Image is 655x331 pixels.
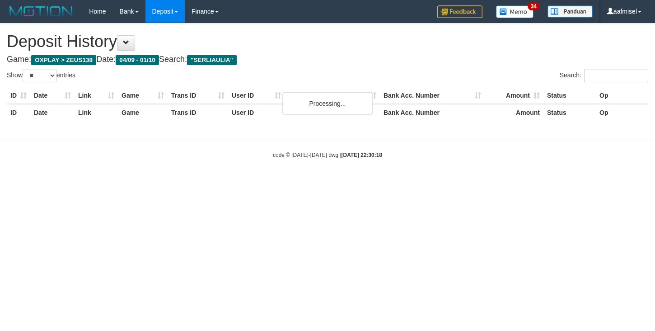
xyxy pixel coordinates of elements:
span: OXPLAY > ZEUS138 [31,55,96,65]
th: Op [596,104,648,121]
th: Date [30,87,75,104]
img: Button%20Memo.svg [496,5,534,18]
th: Trans ID [168,87,228,104]
th: Amount [485,87,543,104]
img: Feedback.jpg [437,5,482,18]
h1: Deposit History [7,33,648,51]
img: panduan.png [547,5,593,18]
th: Game [118,87,168,104]
th: ID [7,104,30,121]
label: Search: [560,69,648,82]
span: "SERLIAULIA" [187,55,237,65]
div: Processing... [282,92,373,115]
h4: Game: Date: Search: [7,55,648,64]
small: code © [DATE]-[DATE] dwg | [273,152,382,158]
label: Show entries [7,69,75,82]
th: Status [543,87,596,104]
select: Showentries [23,69,56,82]
span: 04/09 - 01/10 [116,55,159,65]
th: Bank Acc. Number [380,87,485,104]
th: Bank Acc. Name [285,87,380,104]
th: Amount [485,104,543,121]
th: User ID [228,104,285,121]
th: Bank Acc. Number [380,104,485,121]
span: 34 [528,2,540,10]
th: Status [543,104,596,121]
img: MOTION_logo.png [7,5,75,18]
th: Date [30,104,75,121]
th: Game [118,104,168,121]
th: Op [596,87,648,104]
strong: [DATE] 22:30:18 [342,152,382,158]
input: Search: [584,69,648,82]
th: Link [75,87,118,104]
th: Trans ID [168,104,228,121]
th: User ID [228,87,285,104]
th: Link [75,104,118,121]
th: ID [7,87,30,104]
